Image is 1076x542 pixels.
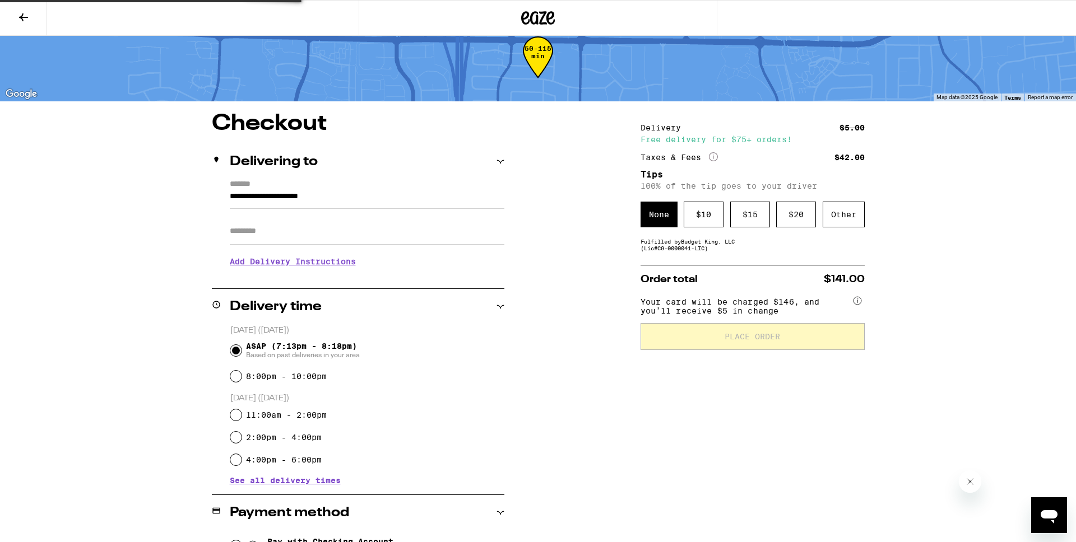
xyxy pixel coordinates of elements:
[959,470,981,493] iframe: Close message
[641,170,865,179] h5: Tips
[776,202,816,227] div: $ 20
[523,45,553,87] div: 50-115 min
[246,342,360,359] span: ASAP (7:13pm - 8:18pm)
[641,274,698,284] span: Order total
[823,202,865,227] div: Other
[684,202,723,227] div: $ 10
[641,202,678,227] div: None
[246,433,322,442] label: 2:00pm - 4:00pm
[230,155,318,169] h2: Delivering to
[230,249,504,274] h3: Add Delivery Instructions
[230,325,504,336] p: [DATE] ([DATE])
[1004,94,1021,101] a: Terms
[641,181,865,190] p: 100% of the tip goes to your driver
[1028,94,1073,100] a: Report a map error
[824,274,865,284] span: $141.00
[641,293,851,315] span: Your card will be charged $146, and you’ll receive $5 in change
[230,393,504,404] p: [DATE] ([DATE])
[230,476,341,484] button: See all delivery times
[730,202,770,227] div: $ 15
[3,87,40,101] a: Open this area in Google Maps (opens a new window)
[246,455,322,464] label: 4:00pm - 6:00pm
[641,238,865,251] div: Fulfilled by Budget King, LLC (Lic# C9-0000041-LIC )
[641,124,689,132] div: Delivery
[230,274,504,283] p: We'll contact you at [PHONE_NUMBER] when we arrive
[7,8,81,17] span: Hi. Need any help?
[725,333,780,340] span: Place Order
[1031,497,1067,533] iframe: Button to launch messaging window
[936,94,998,100] span: Map data ©2025 Google
[641,135,865,143] div: Free delivery for $75+ orders!
[246,410,327,419] label: 11:00am - 2:00pm
[840,124,865,132] div: $5.00
[212,113,504,135] h1: Checkout
[230,300,322,314] h2: Delivery time
[834,153,865,161] div: $42.00
[230,506,349,520] h2: Payment method
[641,152,718,162] div: Taxes & Fees
[641,323,865,350] button: Place Order
[246,372,327,381] label: 8:00pm - 10:00pm
[3,87,40,101] img: Google
[246,351,360,359] span: Based on past deliveries in your area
